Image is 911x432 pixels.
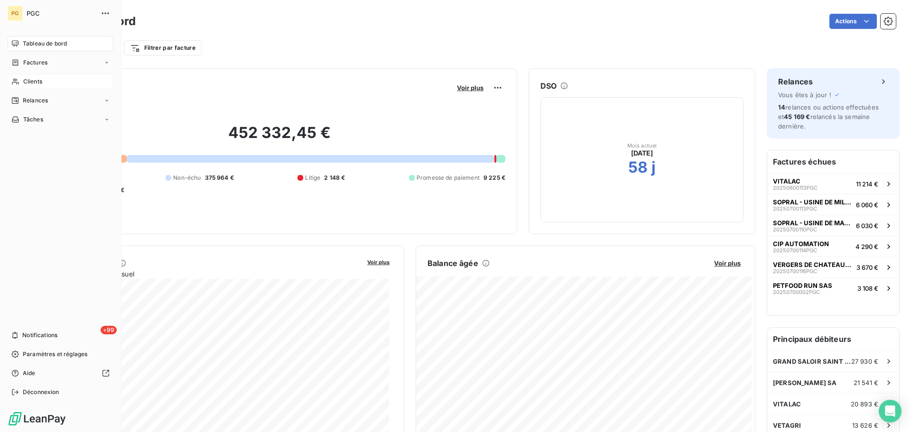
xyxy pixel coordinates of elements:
span: 20250700110PGC [773,227,817,232]
span: Tâches [23,115,43,124]
span: 375 964 € [205,174,234,182]
button: SOPRAL - USINE DE MILLIERE20250700113PGC6 060 € [767,194,899,215]
h2: 58 [628,158,648,177]
button: Voir plus [711,259,744,267]
span: Notifications [22,331,57,340]
span: 6 030 € [856,222,878,230]
span: Aide [23,369,36,377]
h6: Balance âgée [428,257,478,269]
button: CIP AUTOMATION20250700114PGC4 290 € [767,236,899,257]
h6: DSO [540,80,557,92]
span: SOPRAL - USINE DE MACAIRE [773,219,852,227]
button: VERGERS DE CHATEAUBOURG SAS20250700116PGC3 670 € [767,257,899,277]
div: PG [8,6,23,21]
span: 14 [778,103,785,111]
span: [PERSON_NAME] SA [773,379,837,386]
span: Mois actuel [627,143,657,148]
span: SOPRAL - USINE DE MILLIERE [773,198,852,206]
span: Déconnexion [23,388,59,396]
div: Open Intercom Messenger [879,400,902,423]
button: PETFOOD RUN SAS20250700002PGC3 108 € [767,277,899,298]
h2: j [651,158,656,177]
span: VERGERS DE CHATEAUBOURG SAS [773,261,853,268]
span: Non-échu [173,174,201,182]
span: 6 060 € [856,201,878,209]
span: Factures [23,58,47,67]
span: Promesse de paiement [417,174,480,182]
span: 21 541 € [854,379,878,386]
span: relances ou actions effectuées et relancés la semaine dernière. [778,103,879,130]
h6: Relances [778,76,813,87]
button: Voir plus [364,257,392,266]
span: 45 169 € [784,113,810,120]
span: +99 [101,326,117,334]
span: 20250700002PGC [773,289,820,295]
button: Filtrer par facture [124,40,202,55]
button: Voir plus [454,83,486,92]
span: Litige [305,174,320,182]
button: VITALAC20250600113PGC11 214 € [767,173,899,194]
span: VITALAC [773,400,801,408]
button: Actions [829,14,877,29]
span: 3 670 € [856,264,878,271]
span: 9 225 € [483,174,505,182]
img: Logo LeanPay [8,411,66,426]
span: Voir plus [457,84,483,92]
span: CIP AUTOMATION [773,240,829,248]
span: VETAGRI [773,422,801,429]
span: 20 893 € [851,400,878,408]
span: Vous êtes à jour ! [778,91,831,99]
span: 20250700116PGC [773,268,817,274]
h2: 452 332,45 € [54,123,505,152]
span: [DATE] [631,148,653,158]
span: Voir plus [367,259,390,266]
span: 20250700114PGC [773,248,817,253]
span: 2 148 € [324,174,345,182]
span: 20250700113PGC [773,206,817,211]
span: 20250600113PGC [773,185,818,191]
span: 3 108 € [857,285,878,292]
span: VITALAC [773,177,800,185]
h6: Principaux débiteurs [767,328,899,350]
span: 13 626 € [852,422,878,429]
a: Aide [8,366,113,381]
button: SOPRAL - USINE DE MACAIRE20250700110PGC6 030 € [767,215,899,236]
h6: Factures échues [767,150,899,173]
span: Clients [23,77,42,86]
span: Paramètres et réglages [23,350,87,358]
span: GRAND SALOIR SAINT NICOLAS [773,358,851,365]
span: Tableau de bord [23,39,67,48]
span: PETFOOD RUN SAS [773,282,832,289]
span: 4 290 € [855,243,878,250]
span: 27 930 € [851,358,878,365]
span: Voir plus [714,259,741,267]
span: PGC [27,9,95,17]
span: 11 214 € [856,180,878,188]
span: Chiffre d'affaires mensuel [54,269,361,279]
span: Relances [23,96,48,105]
